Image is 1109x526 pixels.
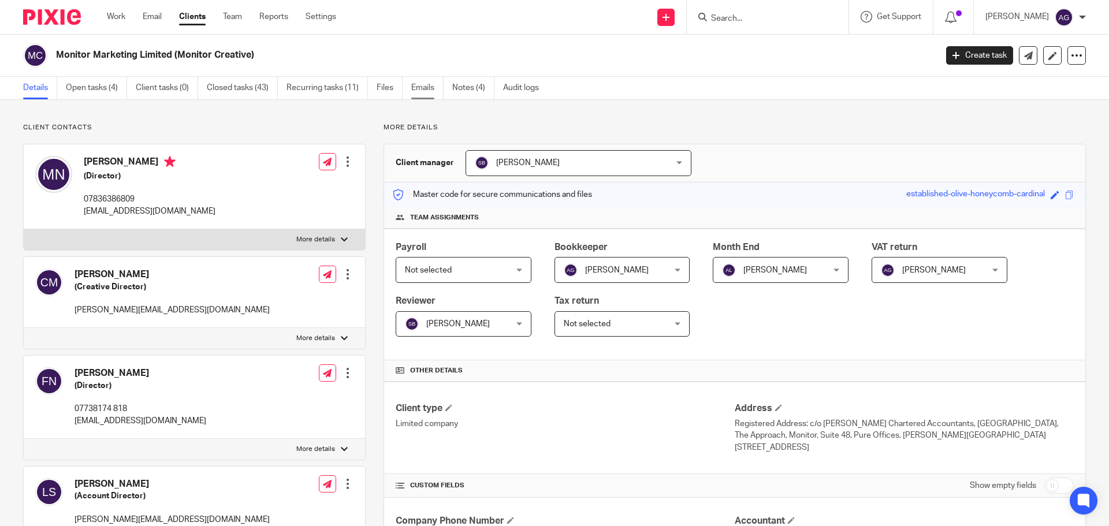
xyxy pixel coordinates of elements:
[384,123,1086,132] p: More details
[35,268,63,296] img: svg%3E
[410,366,463,375] span: Other details
[75,478,270,490] h4: [PERSON_NAME]
[23,43,47,68] img: svg%3E
[23,77,57,99] a: Details
[503,77,548,99] a: Audit logs
[410,213,479,222] span: Team assignments
[452,77,494,99] a: Notes (4)
[296,445,335,454] p: More details
[475,156,489,170] img: svg%3E
[564,320,611,328] span: Not selected
[554,296,599,305] span: Tax return
[35,367,63,395] img: svg%3E
[426,320,490,328] span: [PERSON_NAME]
[872,243,917,252] span: VAT return
[405,317,419,331] img: svg%3E
[75,380,206,391] h5: (Director)
[713,243,760,252] span: Month End
[84,170,215,182] h5: (Director)
[735,418,1074,442] p: Registered Address: c/o [PERSON_NAME] Chartered Accountants, [GEOGRAPHIC_DATA], The Approach, Mon...
[396,481,735,490] h4: CUSTOM FIELDS
[1055,8,1073,27] img: svg%3E
[259,11,288,23] a: Reports
[554,243,608,252] span: Bookkeeper
[496,159,560,167] span: [PERSON_NAME]
[84,193,215,205] p: 07836386809
[743,266,807,274] span: [PERSON_NAME]
[23,123,366,132] p: Client contacts
[411,77,444,99] a: Emails
[306,11,336,23] a: Settings
[585,266,649,274] span: [PERSON_NAME]
[35,156,72,193] img: svg%3E
[75,304,270,316] p: [PERSON_NAME][EMAIL_ADDRESS][DOMAIN_NAME]
[881,263,895,277] img: svg%3E
[84,206,215,217] p: [EMAIL_ADDRESS][DOMAIN_NAME]
[75,415,206,427] p: [EMAIL_ADDRESS][DOMAIN_NAME]
[207,77,278,99] a: Closed tasks (43)
[179,11,206,23] a: Clients
[296,235,335,244] p: More details
[396,243,426,252] span: Payroll
[396,402,735,415] h4: Client type
[286,77,368,99] a: Recurring tasks (11)
[946,46,1013,65] a: Create task
[902,266,966,274] span: [PERSON_NAME]
[710,14,814,24] input: Search
[75,367,206,379] h4: [PERSON_NAME]
[735,442,1074,453] p: [STREET_ADDRESS]
[164,156,176,167] i: Primary
[377,77,403,99] a: Files
[296,334,335,343] p: More details
[75,403,206,415] p: 07738174 818
[66,77,127,99] a: Open tasks (4)
[722,263,736,277] img: svg%3E
[223,11,242,23] a: Team
[107,11,125,23] a: Work
[75,490,270,502] h5: (Account Director)
[396,157,454,169] h3: Client manager
[56,49,754,61] h2: Monitor Marketing Limited (Monitor Creative)
[735,402,1074,415] h4: Address
[136,77,198,99] a: Client tasks (0)
[985,11,1049,23] p: [PERSON_NAME]
[396,296,436,305] span: Reviewer
[970,480,1036,491] label: Show empty fields
[393,189,592,200] p: Master code for secure communications and files
[23,9,81,25] img: Pixie
[396,418,735,430] p: Limited company
[84,156,215,170] h4: [PERSON_NAME]
[75,514,270,525] p: [PERSON_NAME][EMAIL_ADDRESS][DOMAIN_NAME]
[75,268,270,281] h4: [PERSON_NAME]
[143,11,162,23] a: Email
[906,188,1045,202] div: established-olive-honeycomb-cardinal
[35,478,63,506] img: svg%3E
[877,13,921,21] span: Get Support
[564,263,578,277] img: svg%3E
[75,281,270,293] h5: (Creative Director)
[405,266,452,274] span: Not selected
